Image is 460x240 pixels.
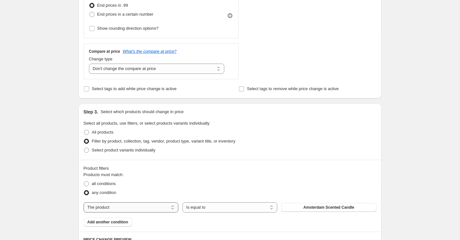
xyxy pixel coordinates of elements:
[281,203,376,212] button: Amsterdam Scented Candle
[97,3,128,8] span: End prices in .99
[303,205,354,210] span: Amsterdam Scented Candle
[100,109,183,115] p: Select which products should change in price
[89,57,113,61] span: Change type
[247,86,339,91] span: Select tags to remove while price change is active
[92,148,155,152] span: Select product variants individually
[92,130,114,135] span: All products
[92,190,116,195] span: any condition
[92,181,116,186] span: all conditions
[97,26,159,31] span: Show rounding direction options?
[92,86,177,91] span: Select tags to add while price change is active
[84,109,98,115] h2: Step 3.
[84,172,124,177] span: Products must match:
[87,220,128,225] span: Add another condition
[84,218,132,227] button: Add another condition
[123,49,177,54] button: What's the compare at price?
[89,49,120,54] h3: Compare at price
[92,139,235,143] span: Filter by product, collection, tag, vendor, product type, variant title, or inventory
[84,121,210,126] span: Select all products, use filters, or select products variants individually
[84,165,376,172] div: Product filters
[97,12,153,17] span: End prices in a certain number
